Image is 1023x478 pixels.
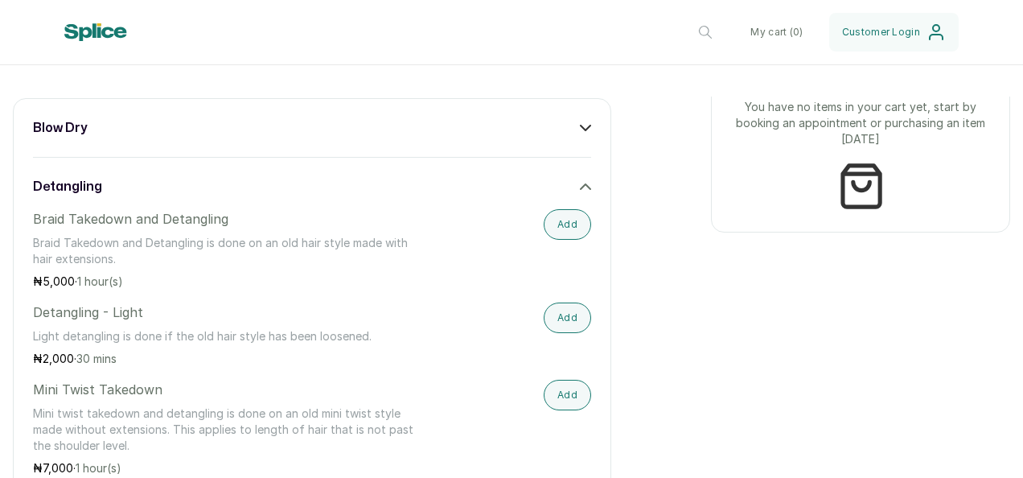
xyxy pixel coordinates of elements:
p: ₦ · [33,274,424,290]
p: Mini Twist Takedown [33,380,424,399]
span: 1 hour(s) [77,274,123,288]
p: Braid Takedown and Detangling [33,209,424,229]
p: Mini twist takedown and detangling is done on an old mini twist style made without extensions. Th... [33,406,424,454]
span: 30 mins [76,352,117,365]
span: 2,000 [43,352,74,365]
span: Customer Login [842,26,920,39]
button: My cart (0) [737,13,816,52]
button: Add [544,209,591,240]
span: 5,000 [43,274,75,288]
button: Add [544,303,591,333]
span: 1 hour(s) [76,461,121,475]
p: ₦ · [33,351,424,367]
p: Braid Takedown and Detangling is done on an old hair style made with hair extensions. [33,235,424,267]
span: 7,000 [43,461,73,475]
button: Customer Login [829,13,959,52]
p: You have no items in your cart yet, start by booking an appointment or purchasing an item [DATE] [731,99,990,147]
h3: detangling [33,177,102,196]
h3: blow dry [33,118,87,138]
button: Add [544,380,591,410]
p: Light detangling is done if the old hair style has been loosened. [33,328,424,344]
p: ₦ · [33,460,424,476]
p: Detangling - Light [33,303,424,322]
